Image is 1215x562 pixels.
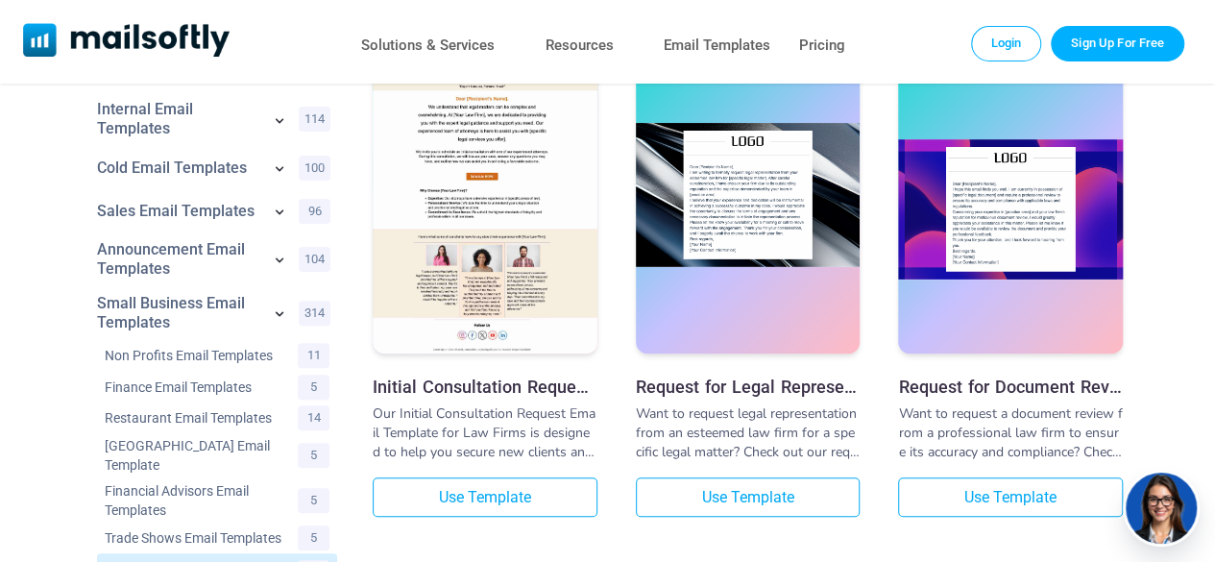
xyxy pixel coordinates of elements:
[898,377,1123,397] a: Request for Document Review Email
[97,100,260,138] a: Category
[97,294,260,332] a: Category
[373,62,597,356] img: Initial Consultation Request Email Template
[105,481,288,520] a: Category
[97,202,260,221] a: Category
[373,377,597,397] a: Initial Consultation Request Email Template
[97,159,260,178] a: Category
[971,26,1042,61] a: Login
[636,377,861,397] a: Request for Legal Representation Email
[23,23,230,57] img: Mailsoftly Logo
[898,404,1123,462] div: Want to request a document review from a professional law firm to ensure its accuracy and complia...
[373,65,597,358] a: Initial Consultation Request Email Template
[1051,26,1184,61] a: Trial
[546,32,614,60] a: Resources
[105,528,288,548] a: Category
[270,110,289,134] a: Show subcategories for Internal Email Templates
[898,65,1123,358] a: Request for Document Review Email
[270,202,289,225] a: Show subcategories for Sales Email Templates
[373,404,597,462] div: Our Initial Consultation Request Email Template for Law Firms is designed to help you secure new ...
[361,32,495,60] a: Solutions & Services
[270,250,289,273] a: Show subcategories for Announcement Email Templates
[105,408,288,428] a: Category
[1123,473,1200,544] img: agent
[270,159,289,182] a: Show subcategories for Cold Email Templates
[898,139,1123,279] img: Request for Document Review Email
[105,378,288,397] a: Category
[97,240,260,279] a: Category
[799,32,845,60] a: Pricing
[105,346,288,365] a: Category
[636,123,861,268] img: Request for Legal Representation Email
[105,436,288,475] a: Category
[664,32,770,60] a: Email Templates
[636,65,861,358] a: Request for Legal Representation Email
[270,304,289,327] a: Show subcategories for Small Business Email Templates
[898,477,1123,517] a: Use Template
[23,23,230,61] a: Mailsoftly
[373,477,597,517] a: Use Template
[636,404,861,462] div: Want to request legal representation from an esteemed law firm for a specific legal matter? Check...
[636,477,861,517] a: Use Template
